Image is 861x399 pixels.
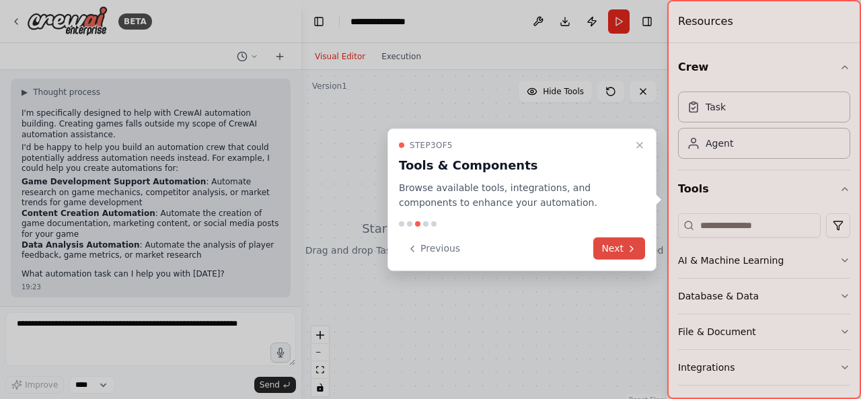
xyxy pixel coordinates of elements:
[309,12,328,31] button: Hide left sidebar
[399,155,629,174] h3: Tools & Components
[593,238,645,260] button: Next
[399,238,468,260] button: Previous
[399,180,629,211] p: Browse available tools, integrations, and components to enhance your automation.
[632,137,648,153] button: Close walkthrough
[410,139,453,150] span: Step 3 of 5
